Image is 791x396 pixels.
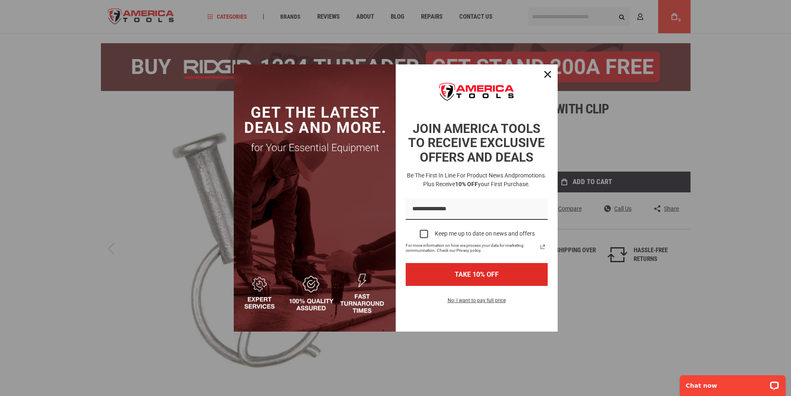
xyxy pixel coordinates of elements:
[406,243,538,253] span: For more information on how we process your data for marketing communication. Check our Privacy p...
[674,370,791,396] iframe: LiveChat chat widget
[538,64,558,84] button: Close
[538,242,548,252] a: Read our Privacy Policy
[435,230,535,237] div: Keep me up to date on news and offers
[404,171,549,189] h3: Be the first in line for product news and
[408,121,545,165] strong: JOIN AMERICA TOOLS TO RECEIVE EXCLUSIVE OFFERS AND DEALS
[544,71,551,78] svg: close icon
[538,242,548,252] svg: link icon
[406,199,548,220] input: Email field
[406,263,548,286] button: TAKE 10% OFF
[455,181,478,187] strong: 10% OFF
[441,296,512,310] button: No, I want to pay full price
